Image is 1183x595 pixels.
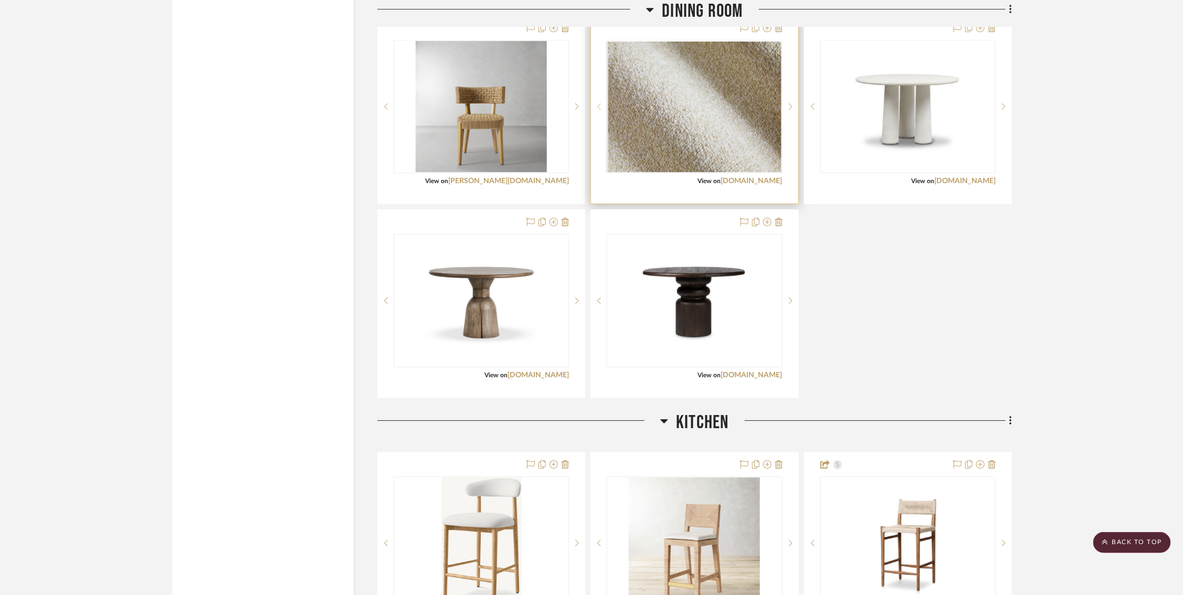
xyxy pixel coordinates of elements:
[629,235,760,366] img: Kerrville Round Dining Table
[676,411,728,434] span: Kitchen
[416,235,547,366] img: Xiomara Round Dining Table
[821,40,995,173] div: 0
[508,371,569,379] a: [DOMAIN_NAME]
[911,178,934,184] span: View on
[1093,532,1171,553] scroll-to-top-button: BACK TO TOP
[448,177,569,185] a: [PERSON_NAME][DOMAIN_NAME]
[698,372,721,378] span: View on
[698,178,721,184] span: View on
[934,177,996,185] a: [DOMAIN_NAME]
[484,372,508,378] span: View on
[721,177,783,185] a: [DOMAIN_NAME]
[842,41,974,172] img: Rye Outdoor Dining Table-48"
[607,40,781,173] div: 3
[416,41,547,172] img: Santorini Dining Side Chair
[721,371,783,379] a: [DOMAIN_NAME]
[608,41,781,172] img: Aimee Upholstered Back Dining Side Chair
[425,178,448,184] span: View on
